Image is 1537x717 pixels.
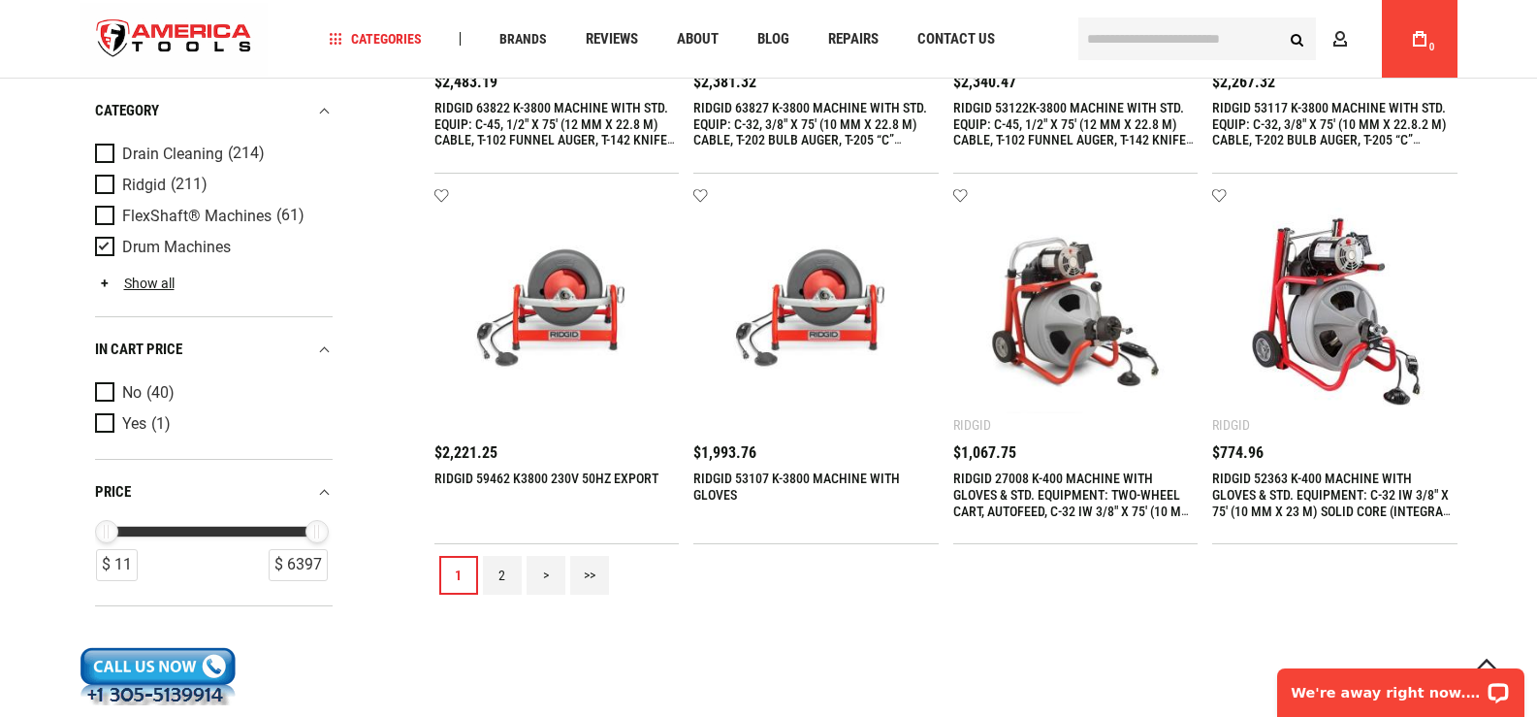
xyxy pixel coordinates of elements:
[693,75,756,90] span: $2,381.32
[586,32,638,47] span: Reviews
[917,32,995,47] span: Contact Us
[1212,100,1456,181] a: RIDGID 53117 K-3800 MACHINE WITH STD. EQUIP: C-32, 3/8" X 75' (10 MM X 22.8.2 M) CABLE, T-202 BUL...
[146,385,175,402] span: (40)
[95,276,175,291] a: Show all
[1212,75,1275,90] span: $2,267.32
[122,415,146,433] span: Yes
[329,32,422,46] span: Categories
[1212,417,1250,433] div: Ridgid
[439,556,478,595] a: 1
[122,177,166,194] span: Ridgid
[276,208,304,224] span: (61)
[95,175,328,196] a: Ridgid (211)
[577,26,647,52] a: Reviews
[499,32,547,46] span: Brands
[434,75,497,90] span: $2,483.19
[491,26,556,52] a: Brands
[693,471,900,503] a: RIDGID 53107 K-3800 MACHINE WITH GLOVES
[95,98,333,124] div: category
[757,32,789,47] span: Blog
[95,382,328,404] a: No (40)
[713,208,919,414] img: RIDGID 53107 K-3800 MACHINE WITH GLOVES
[80,3,269,76] a: store logo
[95,237,328,258] a: Drum Machines
[434,471,658,486] a: RIDGID 59462 K3800 230V 50HZ EXPORT
[973,208,1179,414] img: RIDGID 27008 K-400 MACHINE WITH GLOVES & STD. EQUIPMENT: TWO-WHEEL CART, AUTOFEED, C-32 IW 3/8
[570,556,609,595] a: >>
[677,32,719,47] span: About
[1279,20,1316,57] button: Search
[693,445,756,461] span: $1,993.76
[668,26,727,52] a: About
[483,556,522,595] a: 2
[122,239,231,256] span: Drum Machines
[953,417,991,433] div: Ridgid
[434,100,675,181] a: RIDGID 63822 K-3800 MACHINE WITH STD. EQUIP: C-45, 1/2" X 75' (12 MM X 22.8 M) CABLE, T-102 FUNNE...
[96,549,138,581] div: $ 11
[122,146,223,163] span: Drain Cleaning
[693,100,937,181] a: RIDGID 63827 K-3800 MACHINE WITH STD. EQUIP: C-32, 3/8" X 75' (10 MM X 22.8 M) CABLE, T-202 BULB ...
[228,146,265,162] span: (214)
[122,384,142,402] span: No
[527,556,565,595] a: >
[953,100,1194,181] a: RIDGID 53122K-3800 MACHINE WITH STD. EQUIP: C-45, 1/2" X 75' (12 MM X 22.8 M) CABLE, T-102 FUNNEL...
[151,416,171,433] span: (1)
[95,413,328,435] a: Yes (1)
[1429,42,1435,52] span: 0
[1232,208,1438,414] img: RIDGID 52363 K-400 MACHINE WITH GLOVES & STD. EQUIPMENT: C-32 IW 3/8
[122,208,272,225] span: FlexShaft® Machines
[320,26,431,52] a: Categories
[95,337,333,363] div: In cart price
[95,206,328,227] a: FlexShaft® Machines (61)
[95,479,333,505] div: price
[953,471,1192,552] a: RIDGID 27008 K-400 MACHINE WITH GLOVES & STD. EQUIPMENT: TWO-WHEEL CART, AUTOFEED, C-32 IW 3/8" X...
[95,144,328,165] a: Drain Cleaning (214)
[95,78,333,606] div: Product Filters
[80,647,236,705] img: callout_customer_support2.gif
[1212,471,1451,536] a: RIDGID 52363 K-400 MACHINE WITH GLOVES & STD. EQUIPMENT: C-32 IW 3/8" X 75' (10 MM X 23 M) SOLID ...
[953,445,1016,461] span: $1,067.75
[953,75,1016,90] span: $2,340.47
[434,445,497,461] span: $2,221.25
[819,26,887,52] a: Repairs
[749,26,798,52] a: Blog
[80,3,269,76] img: America Tools
[1265,656,1537,717] iframe: LiveChat chat widget
[269,549,328,581] div: $ 6397
[828,32,879,47] span: Repairs
[1212,445,1264,461] span: $774.96
[909,26,1004,52] a: Contact Us
[454,208,660,414] img: RIDGID 59462 K3800 230V 50HZ EXPORT
[171,177,208,193] span: (211)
